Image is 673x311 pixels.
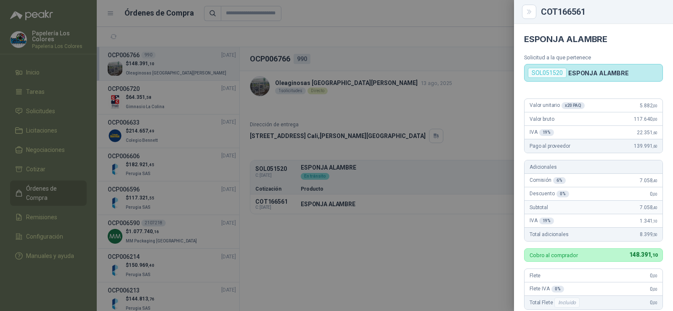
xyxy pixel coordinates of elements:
div: 19 % [539,218,554,224]
span: 7.058 [640,205,657,210]
h4: ESPONJA ALAMBRE [524,34,663,44]
span: 0 [650,286,657,292]
span: ,00 [652,192,657,197]
span: ,50 [652,232,657,237]
span: ,10 [652,219,657,223]
span: 5.882 [640,103,657,109]
span: ,10 [651,253,657,258]
div: Incluido [554,298,580,308]
span: 0 [650,191,657,197]
span: Subtotal [530,205,548,210]
span: 139.991 [634,143,657,149]
div: Total adicionales [525,228,662,241]
span: 1.341 [640,218,657,224]
span: 0 [650,300,657,306]
span: ,60 [652,130,657,135]
span: 0 [650,273,657,279]
span: ,60 [652,144,657,149]
span: 22.351 [637,130,657,136]
div: x 20 PAQ [562,102,585,109]
div: 6 % [553,177,566,184]
span: IVA [530,218,554,224]
span: Flete [530,273,541,279]
span: ,00 [652,287,657,292]
span: ,00 [652,300,657,305]
p: Solicitud a la que pertenece [524,54,663,61]
span: ,00 [652,274,657,278]
button: Close [524,7,534,17]
div: Adicionales [525,160,662,174]
span: 8.399 [640,231,657,237]
div: 0 % [556,191,569,197]
span: IVA [530,129,554,136]
div: 19 % [539,129,554,136]
span: 117.640 [634,116,657,122]
span: ,00 [652,104,657,108]
span: Flete IVA [530,286,564,292]
span: 7.058 [640,178,657,183]
span: Descuento [530,191,569,197]
span: Valor unitario [530,102,585,109]
div: 0 % [551,286,564,292]
span: ,40 [652,205,657,210]
p: Cobro al comprador [530,253,578,258]
span: Total Flete [530,298,581,308]
span: 148.391 [629,251,657,258]
span: ,00 [652,117,657,122]
span: Comisión [530,177,566,184]
p: ESPONJA ALAMBRE [568,69,629,77]
span: Valor bruto [530,116,554,122]
span: Pago al proveedor [530,143,570,149]
span: ,40 [652,178,657,183]
div: COT166561 [541,8,663,16]
div: SOL051520 [528,68,567,78]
